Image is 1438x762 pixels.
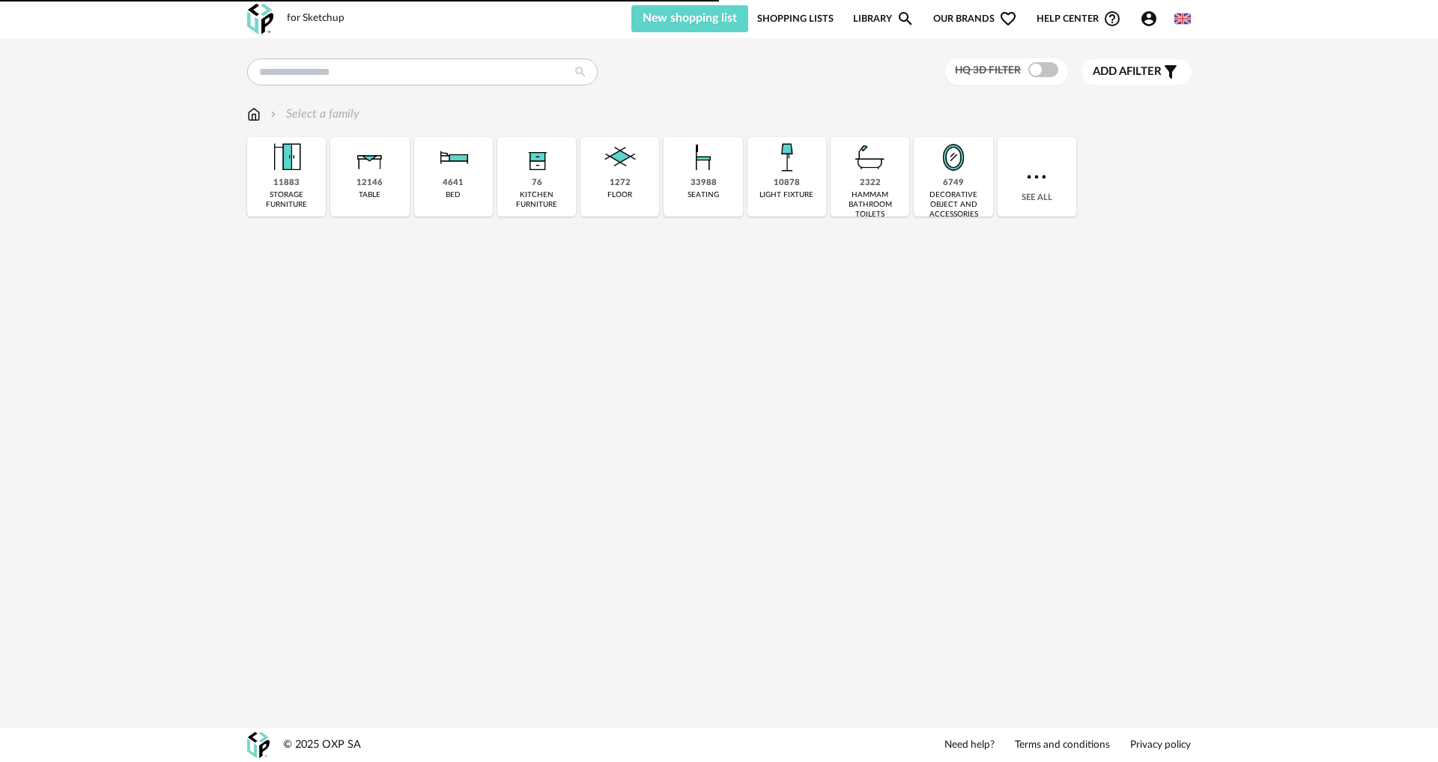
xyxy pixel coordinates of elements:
div: 76 [532,178,542,189]
img: Rangement.png [517,137,557,178]
img: Salle%20de%20bain.png [850,137,891,178]
a: LibraryMagnify icon [853,5,914,32]
span: Account Circle icon [1140,10,1165,28]
div: decorative object and accessories [918,190,988,220]
span: Help centerHelp Circle Outline icon [1037,10,1121,28]
div: 1272 [610,178,631,189]
span: Account Circle icon [1140,10,1158,28]
img: svg+xml;base64,PHN2ZyB3aWR0aD0iMTYiIGhlaWdodD0iMTYiIHZpZXdCb3g9IjAgMCAxNiAxNiIgZmlsbD0ibm9uZSIgeG... [267,106,279,123]
span: HQ 3D filter [955,65,1021,76]
div: See all [998,137,1076,217]
div: bed [446,190,461,200]
div: floor [607,190,632,200]
span: Help Circle Outline icon [1103,10,1121,28]
img: Miroir.png [933,137,974,178]
span: Filter icon [1162,63,1180,81]
button: Add afilter Filter icon [1081,59,1191,85]
div: 33988 [691,178,717,189]
button: New shopping list [631,5,748,32]
img: Meuble%20de%20rangement.png [267,137,307,178]
img: Literie.png [433,137,473,178]
div: 2322 [860,178,881,189]
img: OXP [247,4,273,34]
div: for Sketchup [287,12,345,25]
span: New shopping list [643,12,737,24]
div: © 2025 OXP SA [283,738,361,752]
img: Sol.png [600,137,640,178]
img: more.7b13dc1.svg [1023,163,1050,190]
div: 10878 [774,178,800,189]
div: 6749 [943,178,964,189]
div: hammam bathroom toilets [835,190,905,220]
a: Privacy policy [1130,739,1191,752]
div: storage furniture [252,190,321,210]
a: Terms and conditions [1015,739,1110,752]
img: svg+xml;base64,PHN2ZyB3aWR0aD0iMTYiIGhlaWdodD0iMTciIHZpZXdCb3g9IjAgMCAxNiAxNyIgZmlsbD0ibm9uZSIgeG... [247,106,261,123]
span: filter [1093,64,1162,79]
img: us [1174,10,1191,27]
img: Assise.png [683,137,723,178]
span: Add a [1093,66,1126,77]
img: Luminaire.png [766,137,807,178]
div: 12146 [357,178,383,189]
span: Heart Outline icon [999,10,1017,28]
img: OXP [247,732,270,758]
img: Table.png [350,137,390,178]
a: Shopping Lists [757,5,834,32]
div: 4641 [443,178,464,189]
span: Magnify icon [897,10,914,28]
div: table [359,190,380,200]
div: kitchen furniture [502,190,571,210]
div: seating [688,190,719,200]
div: light fixture [759,190,813,200]
div: Select a family [267,106,359,123]
div: 11883 [273,178,300,189]
a: Need help? [944,739,995,752]
span: Our brands [933,5,1017,32]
